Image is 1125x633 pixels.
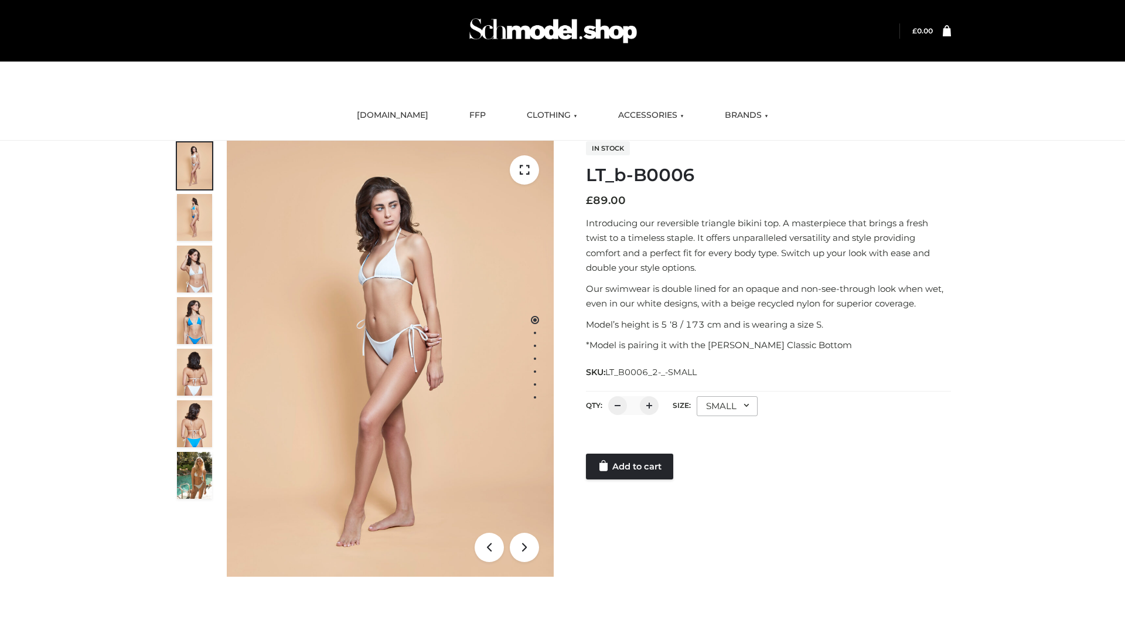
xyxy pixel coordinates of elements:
[177,400,212,447] img: ArielClassicBikiniTop_CloudNine_AzureSky_OW114ECO_8-scaled.jpg
[586,365,698,379] span: SKU:
[177,297,212,344] img: ArielClassicBikiniTop_CloudNine_AzureSky_OW114ECO_4-scaled.jpg
[673,401,691,410] label: Size:
[586,216,951,275] p: Introducing our reversible triangle bikini top. A masterpiece that brings a fresh twist to a time...
[177,349,212,396] img: ArielClassicBikiniTop_CloudNine_AzureSky_OW114ECO_7-scaled.jpg
[586,401,602,410] label: QTY:
[697,396,758,416] div: SMALL
[586,165,951,186] h1: LT_b-B0006
[177,194,212,241] img: ArielClassicBikiniTop_CloudNine_AzureSky_OW114ECO_2-scaled.jpg
[177,452,212,499] img: Arieltop_CloudNine_AzureSky2.jpg
[586,454,673,479] a: Add to cart
[912,26,917,35] span: £
[586,141,630,155] span: In stock
[605,367,697,377] span: LT_B0006_2-_-SMALL
[609,103,693,128] a: ACCESSORIES
[912,26,933,35] bdi: 0.00
[586,194,593,207] span: £
[348,103,437,128] a: [DOMAIN_NAME]
[912,26,933,35] a: £0.00
[586,281,951,311] p: Our swimwear is double lined for an opaque and non-see-through look when wet, even in our white d...
[716,103,777,128] a: BRANDS
[586,194,626,207] bdi: 89.00
[586,338,951,353] p: *Model is pairing it with the [PERSON_NAME] Classic Bottom
[461,103,495,128] a: FFP
[177,246,212,292] img: ArielClassicBikiniTop_CloudNine_AzureSky_OW114ECO_3-scaled.jpg
[227,141,554,577] img: ArielClassicBikiniTop_CloudNine_AzureSky_OW114ECO_1
[586,317,951,332] p: Model’s height is 5 ‘8 / 173 cm and is wearing a size S.
[465,8,641,54] img: Schmodel Admin 964
[177,142,212,189] img: ArielClassicBikiniTop_CloudNine_AzureSky_OW114ECO_1-scaled.jpg
[518,103,586,128] a: CLOTHING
